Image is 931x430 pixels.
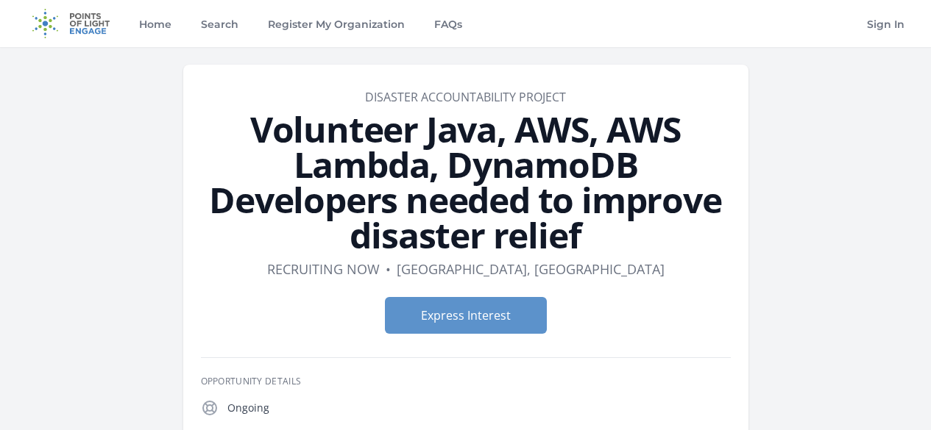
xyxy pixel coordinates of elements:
p: Ongoing [227,401,731,415]
a: Disaster Accountability Project [365,89,566,105]
h1: Volunteer Java, AWS, AWS Lambda, DynamoDB Developers needed to improve disaster relief [201,112,731,253]
dd: [GEOGRAPHIC_DATA], [GEOGRAPHIC_DATA] [397,259,665,279]
button: Express Interest [385,297,547,334]
dd: Recruiting now [267,259,380,279]
div: • [386,259,391,279]
h3: Opportunity Details [201,376,731,387]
